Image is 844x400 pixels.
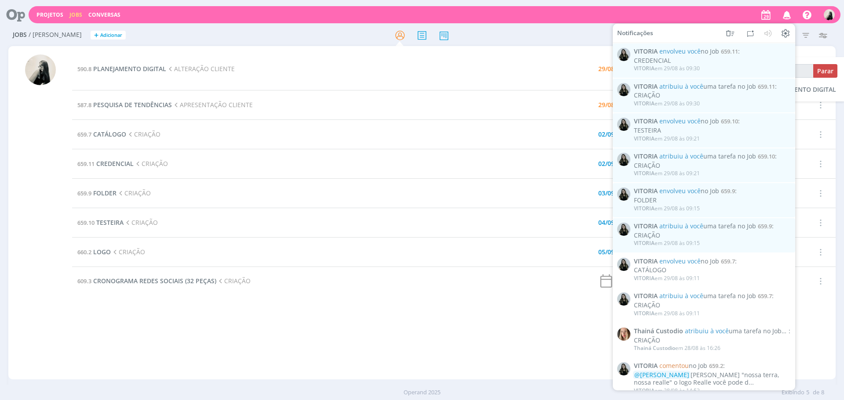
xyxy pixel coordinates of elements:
[617,153,630,166] img: V
[77,159,134,168] a: 659.11CREDENCIAL
[659,82,756,90] span: uma tarefa no Job
[634,48,658,55] span: VITORIA
[813,64,837,78] button: Parar
[758,292,772,300] span: 659.7
[77,277,91,285] span: 609.3
[86,11,123,18] button: Conversas
[77,248,91,256] span: 660.2
[634,371,790,386] div: [PERSON_NAME] "nossa terra, nossa realle" o logo Realle você pode d...
[617,362,630,375] img: V
[634,309,655,317] span: VITORIA
[96,218,124,227] span: TESTEIRA
[813,388,819,397] span: de
[659,256,719,265] span: no Job
[67,11,85,18] button: Jobs
[25,54,56,85] img: R
[634,240,700,246] div: em 29/08 às 09:15
[659,222,703,230] span: atribuiu à você
[126,130,160,138] span: CRIAÇÃO
[634,292,658,300] span: VITORIA
[166,65,235,73] span: ALTERAÇÃO CLIENTE
[13,31,27,39] span: Jobs
[88,11,120,18] a: Conversas
[634,362,790,370] span: :
[758,82,775,90] span: 659.11
[634,310,700,316] div: em 29/08 às 09:11
[77,101,172,109] a: 587.8PESQUISA DE TENDÊNCIAS
[634,197,790,204] div: FOLDER
[93,277,216,285] span: CRONOGRAMA REDES SOCIAIS (32 PEÇAS)
[817,67,833,75] span: Parar
[634,223,790,230] span: :
[659,152,703,160] span: atribuiu à você
[634,345,720,351] div: em 28/08 às 16:26
[634,100,655,107] span: VITORIA
[634,83,790,90] span: :
[634,257,790,265] span: :
[93,248,111,256] span: LOGO
[758,152,775,160] span: 659.10
[634,153,790,160] span: :
[721,47,738,55] span: 659.11
[598,131,615,137] div: 02/09
[111,248,145,256] span: CRIAÇÃO
[36,11,63,18] a: Projetos
[659,117,719,125] span: no Job
[617,257,630,270] img: V
[634,170,700,177] div: em 29/08 às 09:21
[634,239,655,247] span: VITORIA
[617,29,653,37] span: Notificações
[634,232,790,239] div: CRIAÇÃO
[634,275,700,281] div: em 29/08 às 09:11
[116,189,151,197] span: CRIAÇÃO
[782,388,804,397] span: Exibindo
[634,135,700,141] div: em 29/08 às 09:21
[821,388,824,397] span: 8
[172,101,253,109] span: APRESENTAÇÃO CLIENTE
[634,57,790,65] div: CREDENCIAL
[617,328,630,341] img: T
[634,274,655,282] span: VITORIA
[94,31,98,40] span: +
[634,153,658,160] span: VITORIA
[659,361,707,370] span: no Job
[659,292,703,300] span: atribuiu à você
[617,118,630,131] img: V
[100,32,122,38] span: Adicionar
[634,371,689,379] span: @[PERSON_NAME]
[634,205,700,212] div: em 29/08 às 09:15
[634,205,655,212] span: VITORIA
[77,189,116,197] a: 659.9FOLDER
[634,48,790,55] span: :
[634,134,655,142] span: VITORIA
[659,47,701,55] span: envolveu você
[598,190,615,196] div: 03/09
[34,11,66,18] button: Projetos
[598,66,615,72] div: 29/08
[598,102,615,108] div: 29/08
[659,292,756,300] span: uma tarefa no Job
[598,161,615,167] div: 02/09
[77,130,91,138] span: 659.7
[634,362,658,370] span: VITORIA
[634,302,790,309] div: CRIAÇÃO
[823,7,835,22] button: R
[634,127,790,134] div: TESTEIRA
[634,267,790,274] div: CATÁLOGO
[77,277,216,285] a: 609.3CRONOGRAMA REDES SOCIAIS (32 PEÇAS)
[617,292,630,306] img: V
[77,219,95,227] span: 659.10
[93,101,172,109] span: PESQUISA DE TENDÊNCIAS
[806,388,809,397] span: 5
[659,47,719,55] span: no Job
[634,83,658,90] span: VITORIA
[216,277,251,285] span: CRIAÇÃO
[598,220,615,226] div: 04/09
[77,65,166,73] a: 590.8PLANEJAMENTO DIGITAL
[634,223,658,230] span: VITORIA
[77,218,124,227] a: 659.10TESTEIRA
[659,361,689,370] span: comentou
[93,130,126,138] span: CATÁLOGO
[634,162,790,169] div: CRIAÇÃO
[77,160,95,168] span: 659.11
